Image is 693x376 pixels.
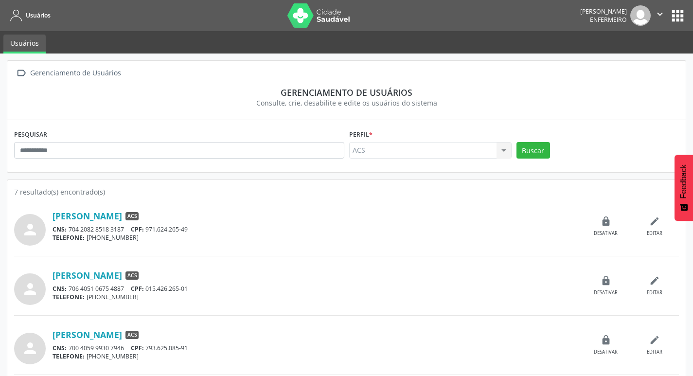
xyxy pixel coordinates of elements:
[53,329,122,340] a: [PERSON_NAME]
[131,285,144,293] span: CPF:
[21,280,39,298] i: person
[53,270,122,281] a: [PERSON_NAME]
[53,352,85,360] span: TELEFONE:
[594,289,618,296] div: Desativar
[53,344,67,352] span: CNS:
[649,335,660,345] i: edit
[53,225,67,233] span: CNS:
[601,275,611,286] i: lock
[53,293,85,301] span: TELEFONE:
[3,35,46,54] a: Usuários
[53,285,67,293] span: CNS:
[630,5,651,26] img: img
[53,344,582,352] div: 700 4059 9930 7946 793.625.085-91
[7,7,51,23] a: Usuários
[21,340,39,357] i: person
[53,233,582,242] div: [PHONE_NUMBER]
[14,187,679,197] div: 7 resultado(s) encontrado(s)
[21,87,672,98] div: Gerenciamento de usuários
[131,225,144,233] span: CPF:
[675,155,693,221] button: Feedback - Mostrar pesquisa
[601,335,611,345] i: lock
[21,221,39,238] i: person
[21,98,672,108] div: Consulte, crie, desabilite e edite os usuários do sistema
[26,11,51,19] span: Usuários
[53,225,582,233] div: 704 2082 8518 3187 971.624.265-49
[649,275,660,286] i: edit
[647,349,662,356] div: Editar
[590,16,627,24] span: Enfermeiro
[125,212,139,221] span: ACS
[125,271,139,280] span: ACS
[594,349,618,356] div: Desativar
[53,233,85,242] span: TELEFONE:
[647,230,662,237] div: Editar
[651,5,669,26] button: 
[601,216,611,227] i: lock
[647,289,662,296] div: Editar
[649,216,660,227] i: edit
[580,7,627,16] div: [PERSON_NAME]
[655,9,665,19] i: 
[669,7,686,24] button: apps
[131,344,144,352] span: CPF:
[14,66,123,80] a:  Gerenciamento de Usuários
[14,127,47,142] label: PESQUISAR
[594,230,618,237] div: Desativar
[53,285,582,293] div: 706 4051 0675 4887 015.426.265-01
[28,66,123,80] div: Gerenciamento de Usuários
[679,164,688,198] span: Feedback
[516,142,550,159] button: Buscar
[53,352,582,360] div: [PHONE_NUMBER]
[14,66,28,80] i: 
[53,293,582,301] div: [PHONE_NUMBER]
[125,331,139,340] span: ACS
[53,211,122,221] a: [PERSON_NAME]
[349,127,373,142] label: Perfil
